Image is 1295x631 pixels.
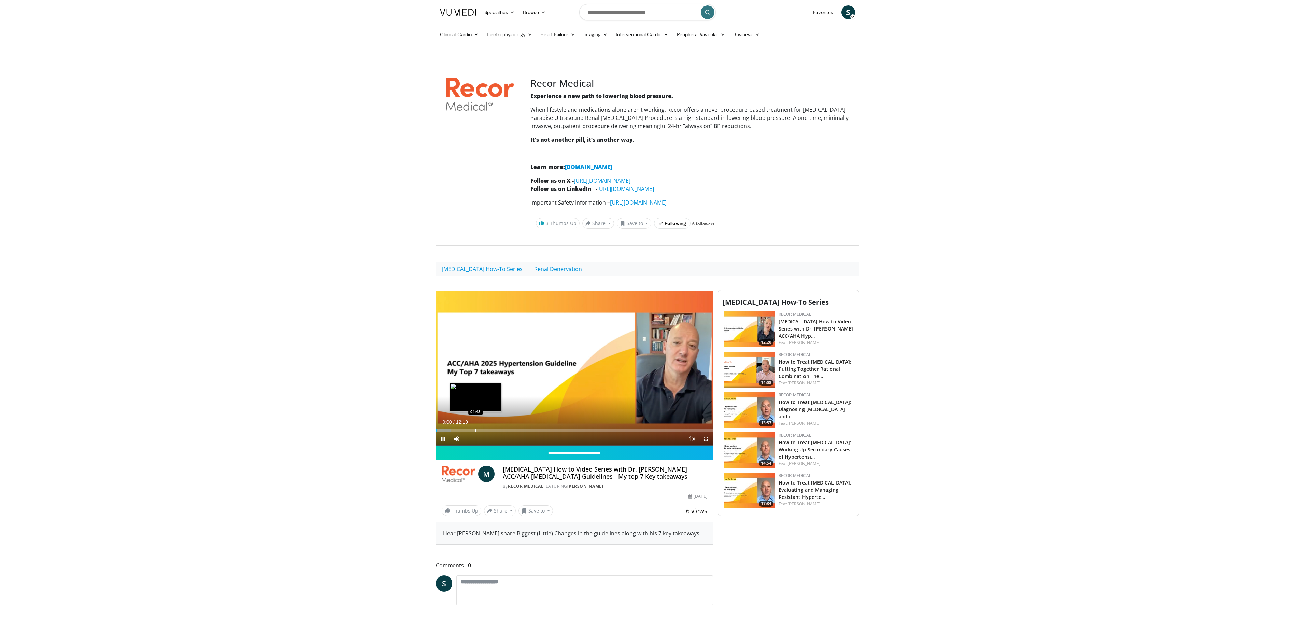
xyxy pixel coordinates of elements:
[579,4,716,20] input: Search topics, interventions
[788,501,820,507] a: [PERSON_NAME]
[759,339,773,346] span: 12:20
[724,432,775,468] a: 14:54
[841,5,855,19] a: S
[530,136,635,143] strong: It’s not another pill, it’s another way.
[723,297,829,307] span: [MEDICAL_DATA] How-To Series
[530,92,673,100] strong: Experience a new path to lowering blood pressure.
[779,461,853,467] div: Feat.
[453,419,455,425] span: /
[779,380,853,386] div: Feat.
[779,420,853,426] div: Feat.
[692,221,714,227] a: 6 followers
[530,177,574,184] strong: Follow us on X -
[530,163,565,171] strong: Learn more:
[779,432,811,438] a: Recor Medical
[567,483,603,489] a: [PERSON_NAME]
[536,28,579,41] a: Heart Failure
[724,392,775,428] a: 13:57
[579,28,612,41] a: Imaging
[788,420,820,426] a: [PERSON_NAME]
[530,78,849,89] h3: Recor Medical
[436,262,528,276] a: [MEDICAL_DATA] How-To Series
[724,473,775,508] a: 17:34
[456,419,468,425] span: 12:19
[759,501,773,507] span: 17:34
[436,28,483,41] a: Clinical Cardio
[442,466,475,482] img: Recor Medical
[480,5,519,19] a: Specialties
[436,575,452,592] a: S
[478,466,495,482] a: M
[729,28,764,41] a: Business
[685,432,699,446] button: Playback Rate
[582,218,614,229] button: Share
[436,290,713,446] video-js: Video Player
[574,177,630,184] a: [URL][DOMAIN_NAME]
[788,461,820,466] a: [PERSON_NAME]
[483,28,536,41] a: Electrophysiology
[724,311,775,347] img: ca39d7e0-2dda-4450-bd68-fdac3081aed3.150x105_q85_crop-smart_upscale.jpg
[528,262,588,276] a: Renal Denervation
[759,380,773,386] span: 14:08
[519,5,550,19] a: Browse
[436,561,713,570] span: Comments 0
[436,432,450,446] button: Pause
[688,493,707,500] div: [DATE]
[759,460,773,466] span: 14:54
[724,432,775,468] img: 5ca00d86-64b6-43d7-b219-4fe40f4d8433.jpg.150x105_q85_crop-smart_upscale.jpg
[530,185,597,193] strong: Follow us on LinkedIn -
[484,505,516,516] button: Share
[779,318,853,339] a: [MEDICAL_DATA] How to Video Series with Dr. [PERSON_NAME] ACC/AHA Hyp…
[597,185,654,193] a: [URL][DOMAIN_NAME]
[565,163,612,171] a: [DOMAIN_NAME]
[673,28,729,41] a: Peripheral Vascular
[699,432,713,446] button: Fullscreen
[779,399,852,420] a: How to Treat [MEDICAL_DATA]: Diagnosing [MEDICAL_DATA] and it…
[779,479,852,500] a: How to Treat [MEDICAL_DATA]: Evaluating and Managing Resistant Hyperte…
[779,311,811,317] a: Recor Medical
[436,522,713,544] div: Hear [PERSON_NAME] share Biggest (Little) Changes in the guidelines along with his 7 key takeaways
[779,392,811,398] a: Recor Medical
[617,218,652,229] button: Save to
[779,340,853,346] div: Feat.
[779,439,852,460] a: How to Treat [MEDICAL_DATA]: Working Up Secondary Causes of Hypertensi…
[530,198,849,207] p: Important Safety Information –
[536,218,580,228] a: 3 Thumbs Up
[779,352,811,357] a: Recor Medical
[779,501,853,507] div: Feat.
[442,419,452,425] span: 0:00
[450,383,501,412] img: image.jpeg
[779,359,852,379] a: How to Treat [MEDICAL_DATA]: Putting Together Rational Combination The…
[442,505,481,516] a: Thumbs Up
[450,432,464,446] button: Mute
[779,473,811,478] a: Recor Medical
[724,352,775,388] a: 14:08
[546,220,549,226] span: 3
[759,420,773,426] span: 13:57
[809,5,837,19] a: Favorites
[440,9,476,16] img: VuMedi Logo
[724,392,775,428] img: 6e35119b-2341-4763-b4bf-2ef279db8784.jpg.150x105_q85_crop-smart_upscale.jpg
[612,28,673,41] a: Interventional Cardio
[503,466,707,480] h4: [MEDICAL_DATA] How to Video Series with Dr. [PERSON_NAME] ACC/AHA [MEDICAL_DATA] Guidelines - My ...
[686,507,707,515] span: 6 views
[788,380,820,386] a: [PERSON_NAME]
[530,106,849,130] span: When lifestyle and medications alone aren’t working, Recor offers a novel procedure-based treatme...
[654,218,691,229] button: Following
[610,199,667,206] a: [URL][DOMAIN_NAME]
[724,352,775,388] img: aa0c1c4c-505f-4390-be68-90f38cd57539.png.150x105_q85_crop-smart_upscale.png
[508,483,544,489] a: Recor Medical
[518,505,553,516] button: Save to
[788,340,820,346] a: [PERSON_NAME]
[724,311,775,347] a: 12:20
[503,483,707,489] div: By FEATURING
[724,473,775,508] img: 10cbd22e-c1e6-49ff-b90e-4507a8859fc1.jpg.150x105_q85_crop-smart_upscale.jpg
[436,429,713,432] div: Progress Bar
